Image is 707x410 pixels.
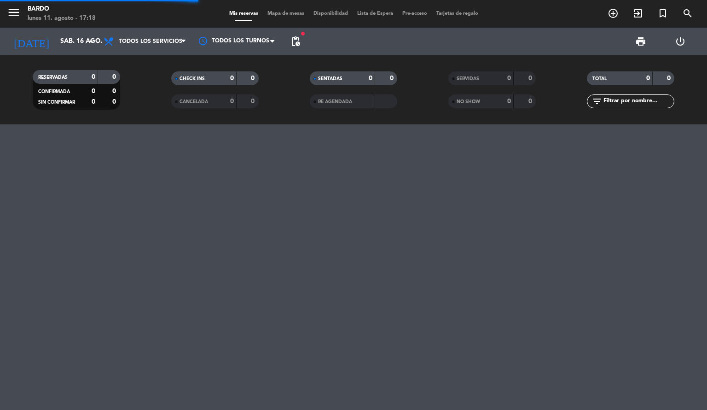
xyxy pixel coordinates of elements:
[180,76,205,81] span: CHECK INS
[230,75,234,82] strong: 0
[657,8,668,19] i: turned_in_not
[92,99,95,105] strong: 0
[92,74,95,80] strong: 0
[38,100,75,105] span: SIN CONFIRMAR
[92,88,95,94] strong: 0
[507,75,511,82] strong: 0
[230,98,234,105] strong: 0
[369,75,372,82] strong: 0
[263,11,309,16] span: Mapa de mesas
[38,75,68,80] span: RESERVADAS
[507,98,511,105] strong: 0
[667,75,672,82] strong: 0
[318,100,352,104] span: RE AGENDADA
[682,8,693,19] i: search
[353,11,398,16] span: Lista de Espera
[528,75,534,82] strong: 0
[251,75,256,82] strong: 0
[591,96,603,107] i: filter_list
[646,75,650,82] strong: 0
[528,98,534,105] strong: 0
[318,76,342,81] span: SENTADAS
[28,14,96,23] div: lunes 11. agosto - 17:18
[86,36,97,47] i: arrow_drop_down
[300,31,306,36] span: fiber_manual_record
[290,36,301,47] span: pending_actions
[28,5,96,14] div: Bardo
[675,36,686,47] i: power_settings_new
[432,11,483,16] span: Tarjetas de regalo
[112,74,118,80] strong: 0
[38,89,70,94] span: CONFIRMADA
[632,8,643,19] i: exit_to_app
[225,11,263,16] span: Mis reservas
[180,100,208,104] span: CANCELADA
[457,100,480,104] span: NO SHOW
[7,31,56,52] i: [DATE]
[119,38,182,45] span: Todos los servicios
[112,88,118,94] strong: 0
[251,98,256,105] strong: 0
[309,11,353,16] span: Disponibilidad
[112,99,118,105] strong: 0
[608,8,619,19] i: add_circle_outline
[7,6,21,23] button: menu
[457,76,479,81] span: SERVIDAS
[398,11,432,16] span: Pre-acceso
[390,75,395,82] strong: 0
[603,96,674,106] input: Filtrar por nombre...
[592,76,607,81] span: TOTAL
[661,28,700,55] div: LOG OUT
[635,36,646,47] span: print
[7,6,21,19] i: menu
